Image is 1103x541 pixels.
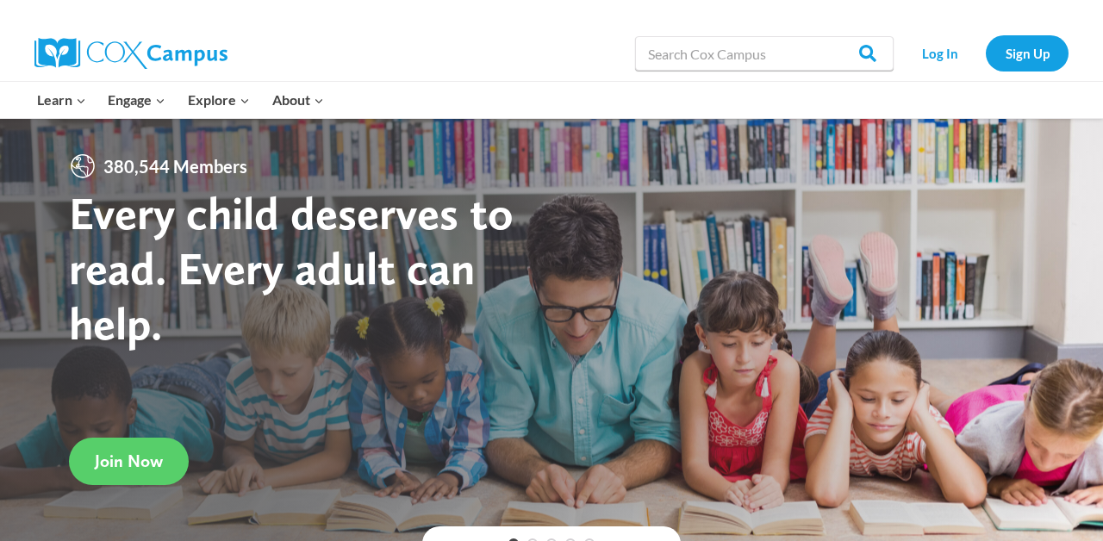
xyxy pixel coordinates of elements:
nav: Primary Navigation [26,82,334,118]
span: About [272,89,324,111]
span: Explore [188,89,250,111]
strong: Every child deserves to read. Every adult can help. [69,185,514,350]
a: Sign Up [986,35,1069,71]
a: Join Now [69,438,189,485]
input: Search Cox Campus [635,36,894,71]
span: Learn [37,89,86,111]
span: 380,544 Members [97,152,254,180]
span: Join Now [95,451,163,471]
a: Log In [902,35,977,71]
img: Cox Campus [34,38,227,69]
nav: Secondary Navigation [902,35,1069,71]
span: Engage [108,89,165,111]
